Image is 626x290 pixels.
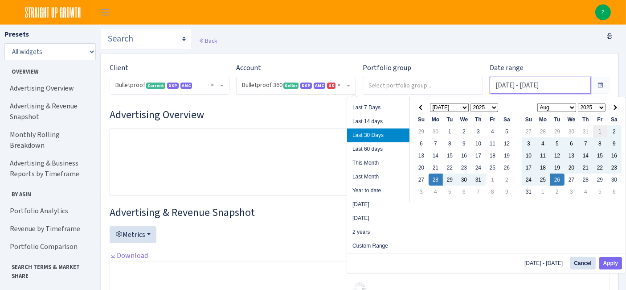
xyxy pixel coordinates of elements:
td: 19 [550,162,565,174]
td: 7 [429,137,443,149]
th: Tu [443,113,457,125]
th: Th [579,113,593,125]
td: 4 [486,125,500,137]
td: 17 [522,162,536,174]
td: 3 [414,186,429,198]
td: 5 [593,186,607,198]
td: 7 [579,137,593,149]
th: Fr [486,113,500,125]
label: Account [236,62,261,73]
td: 25 [536,174,550,186]
label: Portfolio group [363,62,411,73]
td: 20 [565,162,579,174]
td: 18 [486,149,500,162]
span: DSP [167,83,179,89]
td: 10 [522,149,536,162]
a: Download [110,251,148,260]
td: 20 [414,162,429,174]
td: 30 [607,174,622,186]
td: 27 [414,174,429,186]
a: Monthly Rolling Breakdown [4,126,94,154]
td: 14 [579,149,593,162]
li: Last 14 days [347,115,409,128]
th: Mo [536,113,550,125]
th: Mo [429,113,443,125]
span: Overview [5,64,93,76]
th: Su [414,113,429,125]
th: Su [522,113,536,125]
span: Bulletproof 360 <span class="badge badge-success">Seller</span><span class="badge badge-primary">... [242,81,345,90]
td: 22 [443,162,457,174]
span: Remove all items [211,81,214,90]
span: Remove all items [337,81,340,90]
td: 4 [429,186,443,198]
li: Last 7 Days [347,101,409,115]
img: Zach Belous [595,4,611,20]
td: 7 [471,186,486,198]
td: 30 [457,174,471,186]
td: 24 [522,174,536,186]
td: 2 [607,125,622,137]
td: 1 [593,125,607,137]
td: 8 [593,137,607,149]
td: 6 [607,186,622,198]
td: 11 [536,149,550,162]
span: DSP [300,83,312,89]
h3: Widget #1 [110,108,610,121]
td: 2 [500,174,514,186]
span: Current [146,83,165,89]
td: 6 [565,137,579,149]
button: Metrics [110,226,156,243]
td: 13 [565,149,579,162]
span: Search Terms & Market Share [5,259,93,280]
td: 24 [471,162,486,174]
td: 9 [457,137,471,149]
h3: Widget #2 [110,206,610,219]
td: 31 [579,125,593,137]
a: Z [595,4,611,20]
span: US [327,83,336,89]
td: 29 [414,125,429,137]
td: 5 [550,137,565,149]
td: 3 [565,186,579,198]
td: 29 [443,174,457,186]
button: Toggle navigation [94,5,116,20]
th: Th [471,113,486,125]
a: Advertising & Business Reports by Timeframe [4,154,94,183]
a: Portfolio Analytics [4,202,94,220]
span: Bulletproof <span class="badge badge-success">Current</span><span class="badge badge-primary">DSP... [115,81,218,90]
label: Presets [4,29,29,40]
a: Advertising & Revenue Snapshot [4,97,94,126]
td: 1 [486,174,500,186]
li: Custom Range [347,239,409,253]
th: Sa [500,113,514,125]
td: 26 [500,162,514,174]
td: 31 [471,174,486,186]
td: 28 [429,174,443,186]
a: Revenue by Timeframe [4,220,94,238]
td: 17 [471,149,486,162]
li: 2 years [347,225,409,239]
td: 8 [486,186,500,198]
td: 27 [522,125,536,137]
span: AMC [180,83,192,89]
li: Last 60 days [347,142,409,156]
th: We [565,113,579,125]
td: 22 [593,162,607,174]
td: 4 [579,186,593,198]
td: 23 [607,162,622,174]
td: 25 [486,162,500,174]
td: 9 [607,137,622,149]
td: 16 [457,149,471,162]
th: Tu [550,113,565,125]
td: 29 [593,174,607,186]
td: 3 [522,137,536,149]
td: 26 [550,174,565,186]
input: Select portfolio group... [363,77,483,93]
span: Bulletproof 360 <span class="badge badge-success">Seller</span><span class="badge badge-primary">... [237,77,356,94]
td: 3 [471,125,486,137]
a: Back [199,37,217,45]
td: 5 [443,186,457,198]
td: 6 [414,137,429,149]
td: 16 [607,149,622,162]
